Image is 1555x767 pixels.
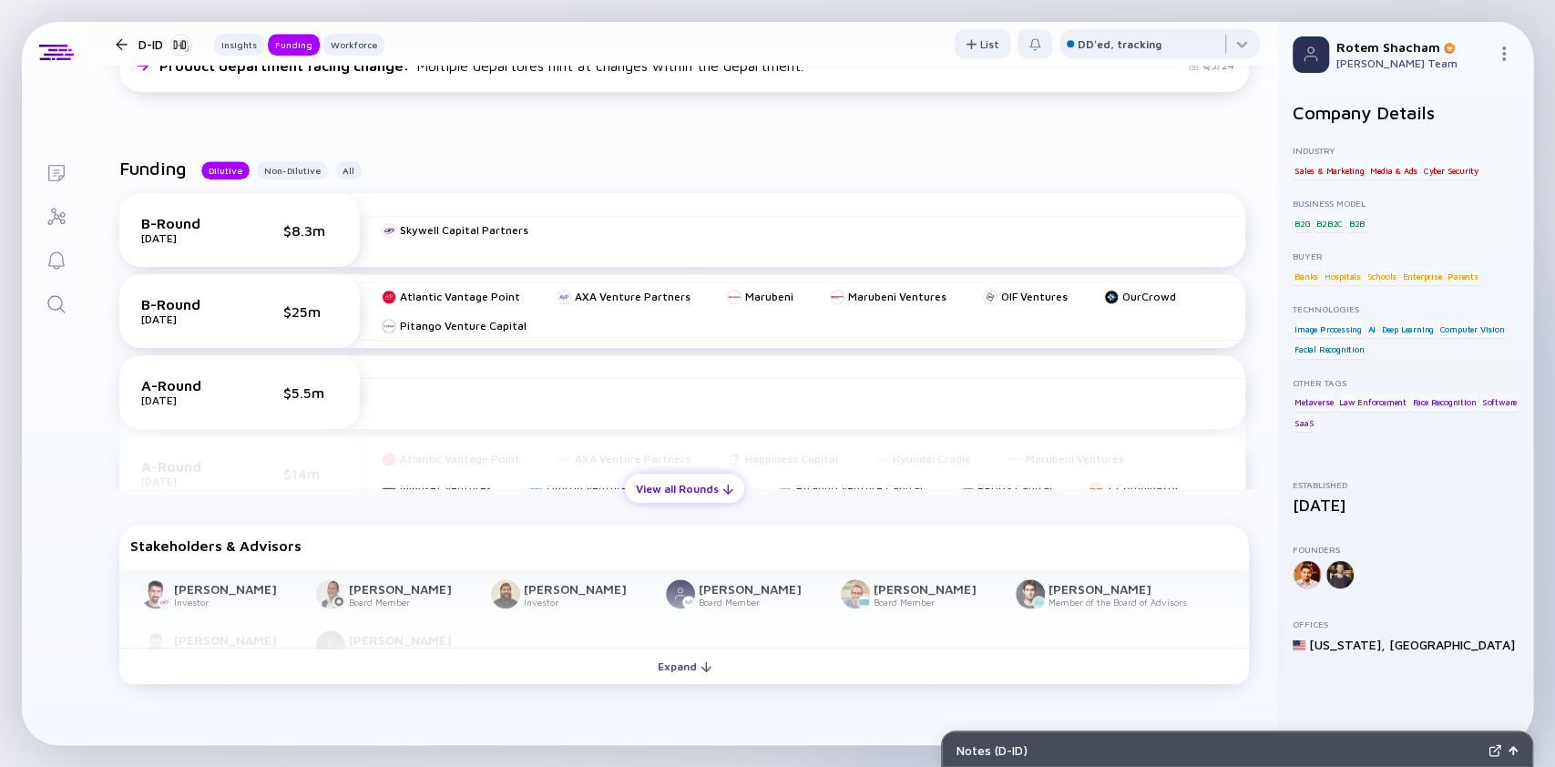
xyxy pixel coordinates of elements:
[1122,290,1176,303] div: OurCrowd
[22,149,90,193] a: Lists
[335,161,362,179] button: All
[848,290,946,303] div: Marubeni Ventures
[1309,637,1386,652] div: [US_STATE] ,
[257,161,328,179] button: Non-Dilutive
[1293,341,1366,359] div: Facial Recognition
[1293,198,1519,209] div: Business Model
[382,290,520,303] a: Atlantic Vantage Point
[955,30,1010,58] div: List
[214,36,264,54] div: Insights
[1421,161,1479,179] div: Cyber Security
[1366,320,1377,338] div: AI
[983,290,1068,303] a: OIF Ventures
[382,319,527,332] a: Pitango Venture Capital
[1293,320,1364,338] div: Image Processing
[957,742,1481,758] div: Notes ( D-ID )
[625,474,744,503] button: View all Rounds
[1078,37,1161,51] div: DD'ed, tracking
[1489,744,1501,757] img: Expand Notes
[1293,161,1366,179] div: Sales & Marketing
[323,34,384,56] button: Workforce
[955,29,1010,58] button: List
[727,290,793,303] a: Marubeni
[647,652,722,680] div: Expand
[1293,544,1519,555] div: Founders
[141,377,232,394] div: A-Round
[1104,290,1176,303] a: OurCrowd
[1323,267,1363,285] div: Hospitals
[268,36,320,54] div: Funding
[119,648,1249,684] button: Expand
[1293,145,1519,156] div: Industry
[1379,320,1435,338] div: Deep Learning
[1315,214,1345,232] div: B2B2C
[830,290,946,303] a: Marubeni Ventures
[201,161,250,179] button: Dilutive
[141,296,232,312] div: B-Round
[1293,479,1519,490] div: Established
[22,281,90,324] a: Search
[1293,214,1312,232] div: B2G
[22,193,90,237] a: Investor Map
[214,34,264,56] button: Insights
[400,290,520,303] div: Atlantic Vantage Point
[400,223,528,237] div: Skywell Capital Partners
[138,33,192,56] div: D-ID
[1293,619,1519,629] div: Offices
[1293,36,1329,73] img: Profile Picture
[130,537,1238,554] div: Stakeholders & Advisors
[1336,39,1489,55] div: Rotem Shacham
[141,231,232,245] div: [DATE]
[1446,267,1480,285] div: Parents
[1509,746,1518,755] img: Open Notes
[400,319,527,332] div: Pitango Venture Capital
[141,312,232,326] div: [DATE]
[1389,637,1515,652] div: [GEOGRAPHIC_DATA]
[1293,496,1519,515] div: [DATE]
[1001,290,1068,303] div: OIF Ventures
[283,303,338,320] div: $25m
[323,36,384,54] div: Workforce
[1410,394,1478,412] div: Face Recognition
[268,34,320,56] button: Funding
[1293,267,1320,285] div: Banks
[283,222,338,239] div: $8.3m
[1293,303,1519,314] div: Technologies
[382,223,528,237] a: Skywell Capital Partners
[745,290,793,303] div: Marubeni
[1293,639,1305,651] img: United States Flag
[1480,394,1519,412] div: Software
[141,394,232,407] div: [DATE]
[141,215,232,231] div: B-Round
[1437,320,1506,338] div: Computer Vision
[1293,414,1315,432] div: SaaS
[1336,56,1489,70] div: [PERSON_NAME] Team
[1293,102,1519,123] h2: Company Details
[1497,46,1511,61] img: Menu
[557,290,691,303] a: AXA Venture Partners
[1365,267,1398,285] div: Schools
[1346,214,1366,232] div: B2B
[22,237,90,281] a: Reminders
[575,290,691,303] div: AXA Venture Partners
[1337,394,1408,412] div: Law Enforcement
[283,384,338,401] div: $5.5m
[119,158,187,179] h2: Funding
[1368,161,1419,179] div: Media & Ads
[1293,251,1519,261] div: Buyer
[1293,377,1519,388] div: Other Tags
[1293,394,1335,412] div: Metaverse
[1400,267,1443,285] div: Enterprise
